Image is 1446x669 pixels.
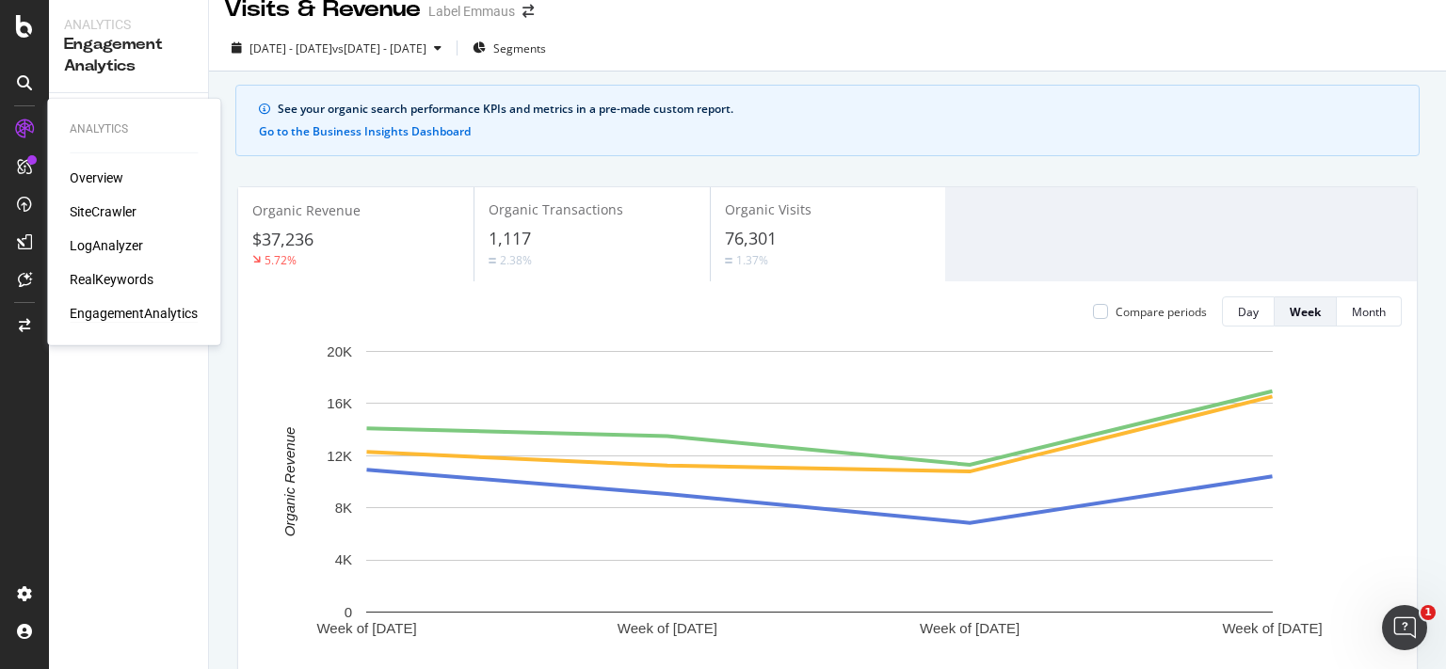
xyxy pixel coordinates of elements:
[736,252,768,268] div: 1.37%
[224,33,449,63] button: [DATE] - [DATE]vs[DATE] - [DATE]
[259,125,471,138] button: Go to the Business Insights Dashboard
[327,343,352,359] text: 20K
[522,5,534,18] div: arrow-right-arrow-left
[500,252,532,268] div: 2.38%
[618,620,717,636] text: Week of [DATE]
[489,227,531,249] span: 1,117
[278,101,1396,118] div: See your organic search performance KPIs and metrics in a pre-made custom report.
[327,448,352,464] text: 12K
[1382,605,1427,650] iframe: Intercom live chat
[465,33,554,63] button: Segments
[1275,296,1337,327] button: Week
[265,252,297,268] div: 5.72%
[70,168,123,187] a: Overview
[1337,296,1402,327] button: Month
[249,40,332,56] span: [DATE] - [DATE]
[725,258,732,263] img: Equal
[70,121,198,137] div: Analytics
[725,200,811,218] span: Organic Visits
[332,40,426,56] span: vs [DATE] - [DATE]
[281,427,297,537] text: Organic Revenue
[64,15,193,34] div: Analytics
[70,304,198,323] a: EngagementAnalytics
[252,201,361,219] span: Organic Revenue
[1116,304,1207,320] div: Compare periods
[920,620,1020,636] text: Week of [DATE]
[428,2,515,21] div: Label Emmaus
[725,227,777,249] span: 76,301
[489,200,623,218] span: Organic Transactions
[64,34,193,77] div: Engagement Analytics
[489,258,496,263] img: Equal
[493,40,546,56] span: Segments
[1421,605,1436,620] span: 1
[70,202,137,221] a: SiteCrawler
[70,270,153,289] a: RealKeywords
[345,604,352,620] text: 0
[327,395,352,411] text: 16K
[335,500,352,516] text: 8K
[1290,304,1321,320] div: Week
[235,85,1420,156] div: info banner
[1238,304,1259,320] div: Day
[253,342,1387,669] svg: A chart.
[316,620,416,636] text: Week of [DATE]
[1222,620,1322,636] text: Week of [DATE]
[1222,296,1275,327] button: Day
[1352,304,1386,320] div: Month
[70,236,143,255] a: LogAnalyzer
[335,552,352,568] text: 4K
[252,228,313,250] span: $37,236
